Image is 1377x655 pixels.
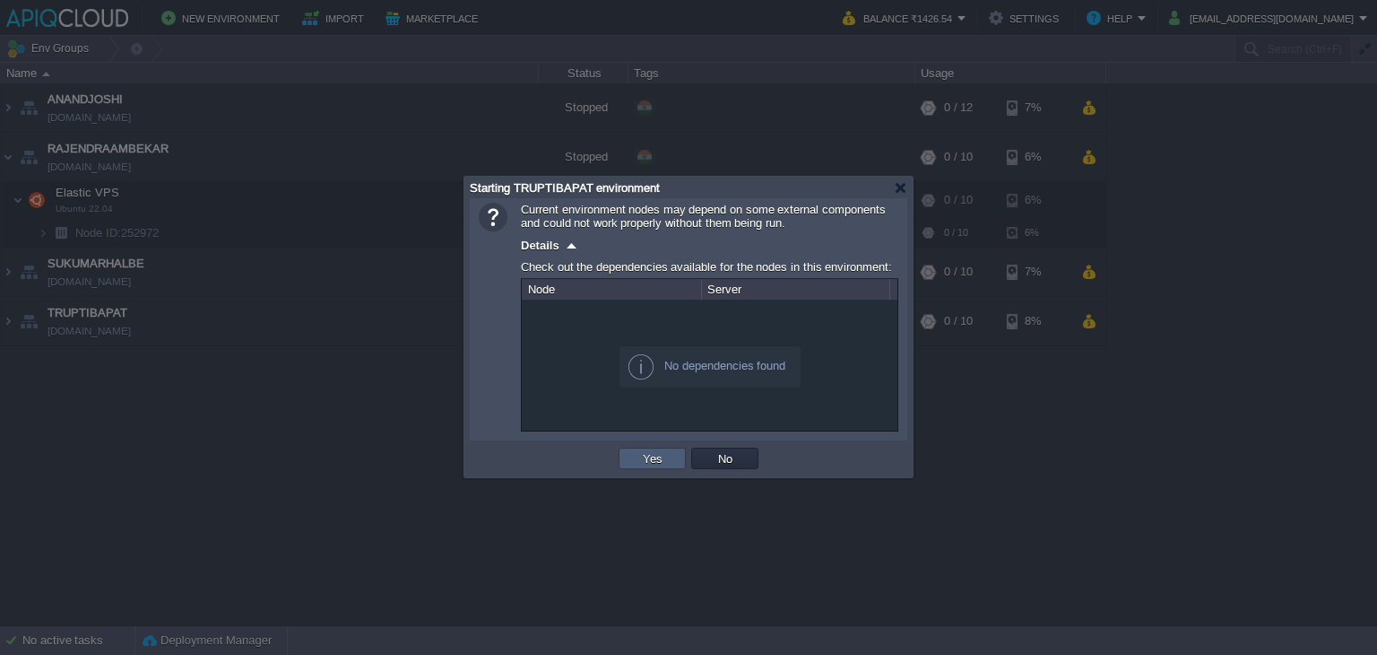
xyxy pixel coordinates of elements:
[619,346,801,388] div: No dependencies found
[703,279,889,300] div: Server
[470,181,660,195] span: Starting TRUPTIBAPAT environment
[524,279,701,300] div: Node
[713,450,738,467] button: No
[521,239,559,252] span: Details
[521,256,898,278] div: Check out the dependencies available for the nodes in this environment:
[521,203,886,230] span: Current environment nodes may depend on some external components and could not work properly with...
[637,450,668,467] button: Yes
